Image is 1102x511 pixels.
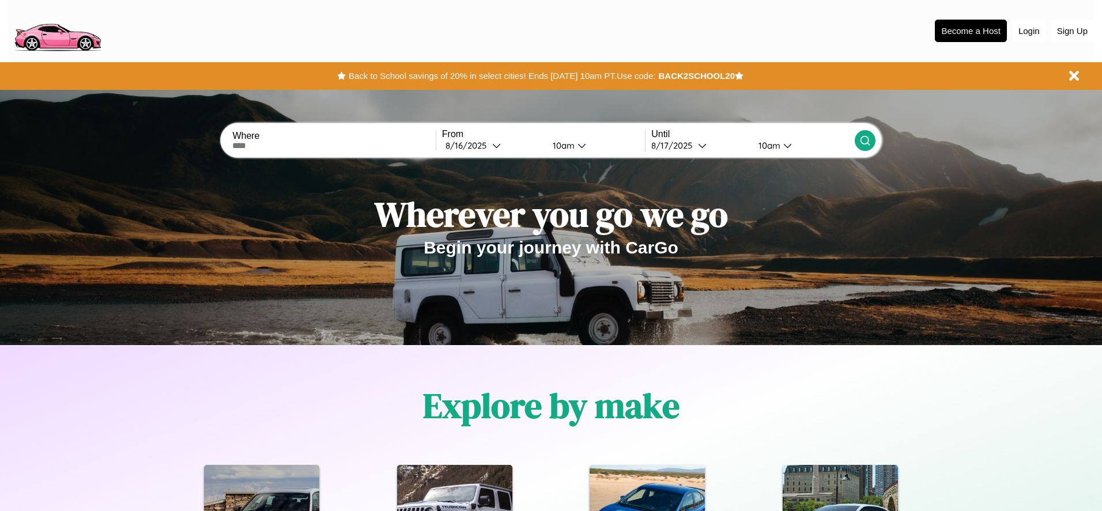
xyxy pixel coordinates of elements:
label: From [442,129,645,139]
div: 10am [753,140,783,151]
div: 8 / 16 / 2025 [446,140,492,151]
h1: Explore by make [423,382,680,429]
b: BACK2SCHOOL20 [658,71,735,81]
label: Until [651,129,854,139]
button: Sign Up [1051,20,1093,41]
button: 8/16/2025 [442,139,544,152]
button: Become a Host [935,20,1007,42]
button: Back to School savings of 20% in select cities! Ends [DATE] 10am PT.Use code: [346,68,658,84]
button: Login [1013,20,1046,41]
img: logo [9,6,106,54]
label: Where [232,131,435,141]
div: 10am [547,140,578,151]
button: 10am [749,139,854,152]
div: 8 / 17 / 2025 [651,140,698,151]
button: 10am [544,139,645,152]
